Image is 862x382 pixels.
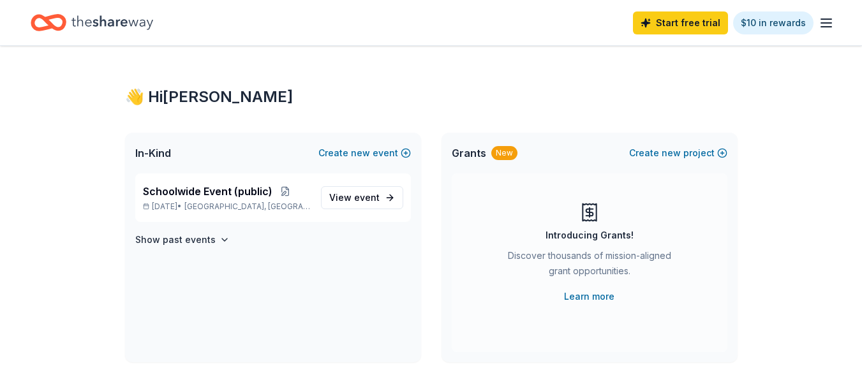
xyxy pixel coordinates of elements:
div: Discover thousands of mission-aligned grant opportunities. [503,248,676,284]
div: Introducing Grants! [546,228,634,243]
a: $10 in rewards [733,11,814,34]
a: Start free trial [633,11,728,34]
span: Grants [452,145,486,161]
h4: Show past events [135,232,216,247]
a: Home [31,8,153,38]
span: new [662,145,681,161]
p: [DATE] • [143,202,311,212]
a: Learn more [564,289,614,304]
button: Show past events [135,232,230,247]
span: new [351,145,370,161]
a: View event [321,186,403,209]
span: [GEOGRAPHIC_DATA], [GEOGRAPHIC_DATA] [184,202,310,212]
span: In-Kind [135,145,171,161]
span: event [354,192,380,203]
button: Createnewproject [629,145,727,161]
div: 👋 Hi [PERSON_NAME] [125,87,738,107]
button: Createnewevent [318,145,411,161]
span: Schoolwide Event (public) [143,184,272,199]
div: New [491,146,517,160]
span: View [329,190,380,205]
